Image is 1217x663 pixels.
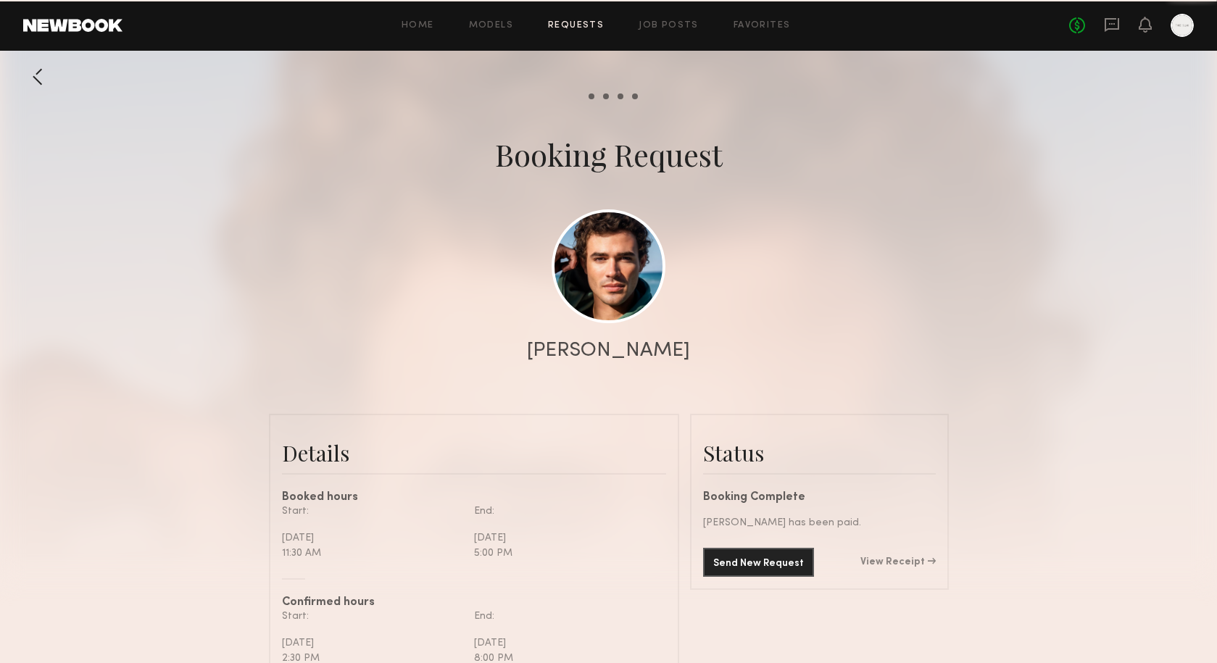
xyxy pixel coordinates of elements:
[495,134,723,175] div: Booking Request
[734,21,791,30] a: Favorites
[282,597,666,609] div: Confirmed hours
[703,438,936,467] div: Status
[282,504,463,519] div: Start:
[474,504,655,519] div: End:
[282,609,463,624] div: Start:
[402,21,434,30] a: Home
[282,438,666,467] div: Details
[474,635,655,651] div: [DATE]
[703,515,936,530] div: [PERSON_NAME] has been paid.
[474,530,655,546] div: [DATE]
[469,21,513,30] a: Models
[282,530,463,546] div: [DATE]
[527,341,690,361] div: [PERSON_NAME]
[282,492,666,504] div: Booked hours
[703,548,814,577] button: Send New Request
[474,546,655,561] div: 5:00 PM
[860,557,936,567] a: View Receipt
[282,635,463,651] div: [DATE]
[639,21,699,30] a: Job Posts
[474,609,655,624] div: End:
[548,21,604,30] a: Requests
[282,546,463,561] div: 11:30 AM
[703,492,936,504] div: Booking Complete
